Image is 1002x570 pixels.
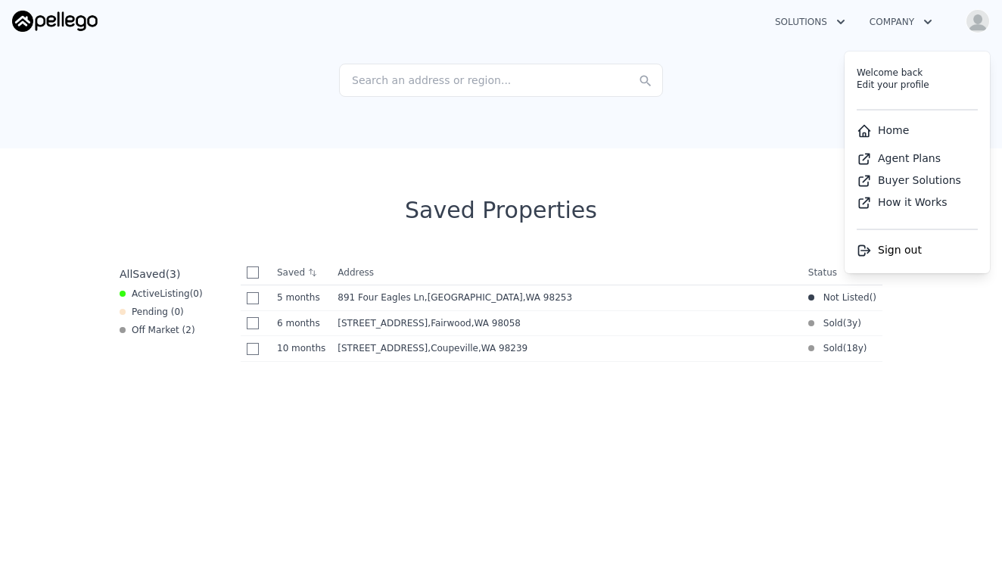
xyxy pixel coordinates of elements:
time: 2025-03-10 22:20 [277,291,325,304]
button: Company [857,8,944,36]
time: 2025-03-03 23:49 [277,317,325,329]
a: Agent Plans [857,152,941,164]
th: Status [802,260,882,285]
div: Saved Properties [114,197,888,224]
a: Edit your profile [857,79,929,90]
button: Sign out [857,242,922,258]
div: All ( 3 ) [120,266,180,282]
img: Pellego [12,11,98,32]
time: 2024-10-27 19:00 [277,342,325,354]
span: Listing [160,288,190,299]
div: Welcome back [857,67,978,79]
span: , [GEOGRAPHIC_DATA] [425,292,578,303]
a: How it Works [857,196,948,208]
span: Sold ( [814,317,847,329]
span: Sold ( [814,342,847,354]
a: Buyer Solutions [857,174,961,186]
span: [STREET_ADDRESS] [338,318,428,329]
span: , WA 98253 [523,292,572,303]
time: 2022-06-17 16:25 [846,317,857,329]
img: avatar [966,9,990,33]
span: , Coupeville [428,343,534,354]
div: Off Market ( 2 ) [120,324,195,336]
span: [STREET_ADDRESS] [338,343,428,354]
th: Saved [271,260,331,285]
span: ) [857,317,861,329]
span: , WA 98239 [478,343,527,354]
span: Sign out [878,244,922,256]
a: Home [857,124,909,136]
span: ) [873,291,876,304]
button: Solutions [763,8,857,36]
th: Address [331,260,802,285]
span: 891 Four Eagles Ln [338,292,425,303]
span: Saved [132,268,165,280]
span: Active ( 0 ) [132,288,203,300]
span: Not Listed ( [814,291,873,304]
div: Search an address or region... [339,64,663,97]
span: , Fairwood [428,318,527,329]
div: Pending ( 0 ) [120,306,184,318]
time: 2007-08-28 00:00 [846,342,863,354]
span: ) [864,342,867,354]
span: , WA 98058 [471,318,521,329]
